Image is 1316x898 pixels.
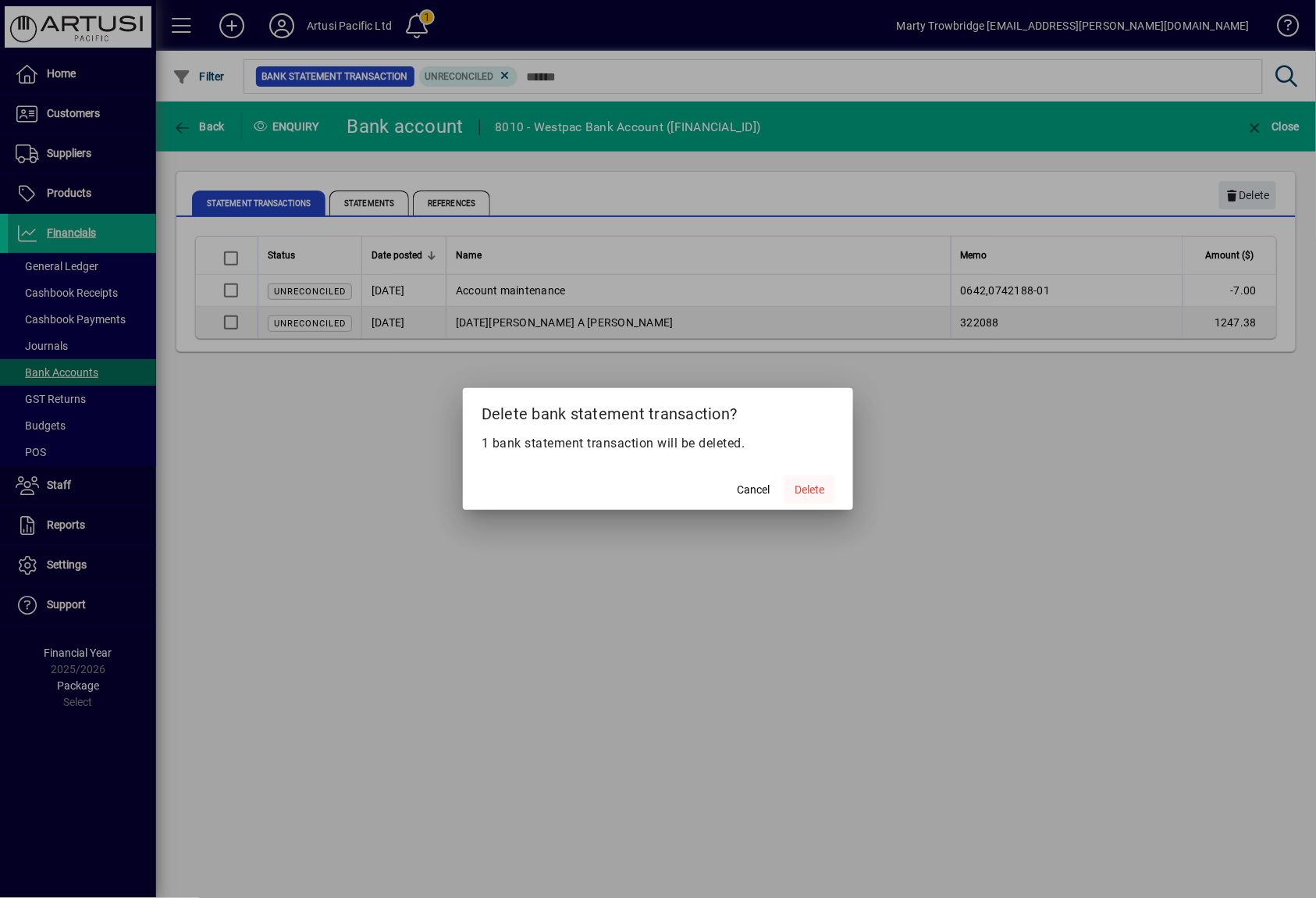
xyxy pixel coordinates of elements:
[463,388,853,433] h2: Delete bank statement transaction?
[737,482,770,498] span: Cancel
[482,434,834,453] p: 1 bank statement transaction will be deleted.
[784,476,834,504] button: Delete
[728,476,778,504] button: Cancel
[795,482,824,498] span: Delete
